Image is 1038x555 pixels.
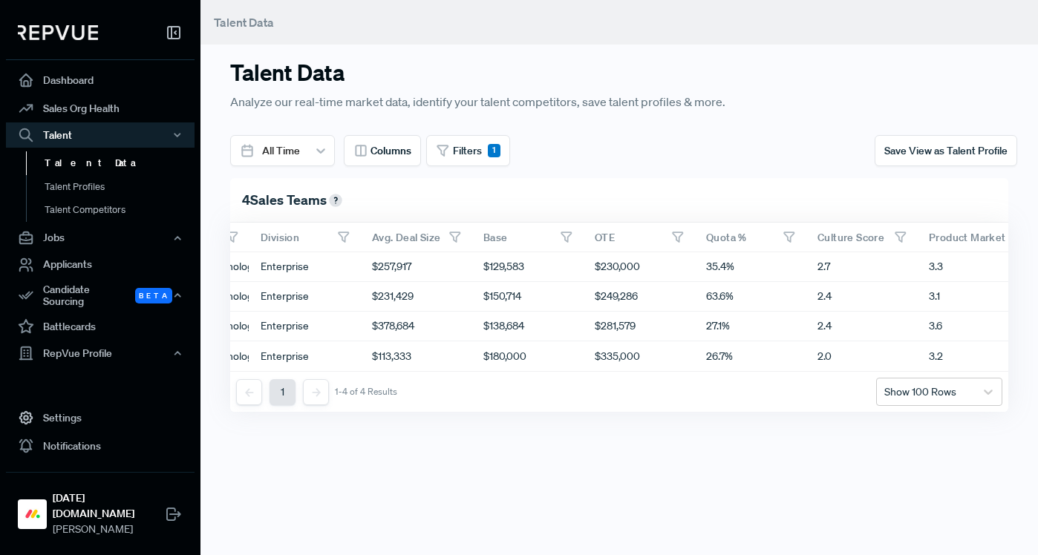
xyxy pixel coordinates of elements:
button: Next [303,379,329,405]
span: Base [483,231,508,244]
div: 1-4 of 4 Results [335,387,397,397]
a: Sales Org Health [6,94,195,122]
strong: [DATE][DOMAIN_NAME] [53,490,165,522]
span: $281,579 [595,318,636,334]
div: Enterprise [249,341,360,371]
span: $335,000 [595,349,640,364]
span: $257,917 [372,259,411,275]
a: Talent Data [26,151,215,175]
a: Battlecards [6,312,195,341]
span: Save View as Talent Profile [884,144,1008,157]
div: 2.7 [806,252,917,282]
a: Talent Profiles [26,175,215,199]
span: [PERSON_NAME] [53,522,165,537]
a: Dashboard [6,66,195,94]
div: Toggle SortBy [583,223,694,252]
button: 1 [270,379,296,405]
span: $180,000 [483,349,526,364]
div: Toggle SortBy [806,223,917,252]
span: $150,714 [483,289,521,304]
a: Applicants [6,251,195,279]
img: monday.com [21,502,45,526]
button: Save View as Talent Profile [875,135,1017,166]
div: 35.4% [694,252,806,282]
span: Division [261,231,299,244]
div: Enterprise [249,282,360,312]
h3: Talent Data [230,59,809,86]
button: Previous [236,379,262,405]
span: OTE [595,231,615,244]
button: Filters1 [426,135,510,166]
div: 2.4 [806,282,917,312]
a: Talent Competitors [26,198,215,222]
span: $138,684 [483,318,524,334]
div: 27.1% [694,312,806,341]
div: 2.0 [806,341,917,371]
span: Culture Score [817,231,884,244]
span: $249,286 [595,289,638,304]
nav: pagination [236,379,397,405]
div: 26.7% [694,341,806,371]
div: 63.6% [694,282,806,312]
a: monday.com[DATE][DOMAIN_NAME][PERSON_NAME] [6,472,195,543]
a: Notifications [6,432,195,460]
span: Beta [135,288,172,303]
div: Toggle SortBy [249,223,360,252]
div: Enterprise [249,312,360,341]
div: 1 [488,144,500,157]
div: 2.4 [806,312,917,341]
button: Jobs [6,226,195,251]
span: $129,583 [483,259,524,275]
span: Talent Data [214,15,274,30]
a: Settings [6,404,195,432]
div: Toggle SortBy [471,223,583,252]
span: Filters [453,143,482,159]
span: Avg. Deal Size [372,231,441,244]
span: $113,333 [372,349,411,364]
button: Columns [344,135,421,166]
div: 4 Sales Teams [230,178,1008,223]
img: RepVue [18,25,98,40]
div: Toggle SortBy [360,223,471,252]
button: Candidate Sourcing Beta [6,279,195,313]
span: Product Market Fit Score [929,231,1028,244]
span: $231,429 [372,289,414,304]
button: Talent [6,122,195,148]
div: Toggle SortBy [694,223,806,252]
p: Analyze our real-time market data, identify your talent competitors, save talent profiles & more. [230,92,809,111]
button: RepVue Profile [6,341,195,366]
span: $230,000 [595,259,640,275]
div: Enterprise [249,252,360,282]
span: Columns [371,143,411,159]
span: $378,684 [372,318,414,334]
div: Candidate Sourcing [6,279,195,313]
span: Quota % [706,231,747,244]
